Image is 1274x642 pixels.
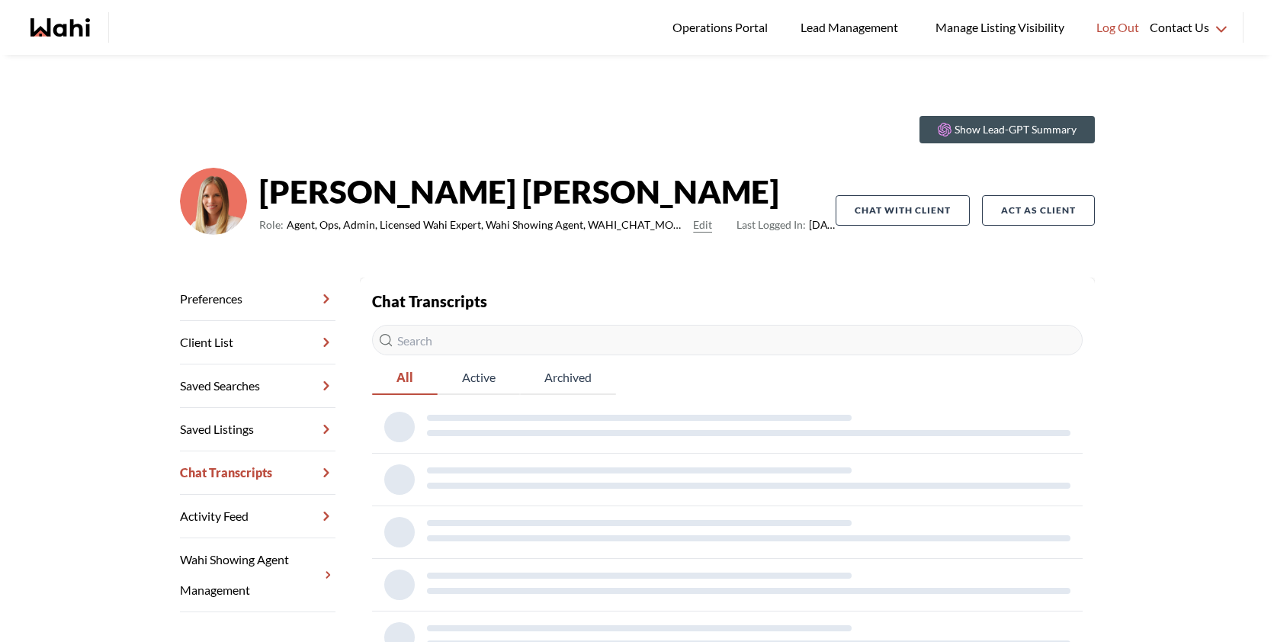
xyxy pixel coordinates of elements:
span: Lead Management [801,18,903,37]
button: Archived [520,361,616,395]
a: Saved Searches [180,364,335,408]
a: Client List [180,321,335,364]
span: [DATE] [736,216,835,234]
button: Chat with client [836,195,970,226]
strong: Chat Transcripts [372,292,487,310]
button: All [372,361,438,395]
p: Show Lead-GPT Summary [955,122,1077,137]
button: Show Lead-GPT Summary [919,116,1095,143]
button: Act as Client [982,195,1095,226]
span: Active [438,361,520,393]
strong: [PERSON_NAME] [PERSON_NAME] [259,169,836,214]
span: Operations Portal [672,18,773,37]
a: Wahi Showing Agent Management [180,538,335,612]
a: Saved Listings [180,408,335,451]
span: Last Logged In: [736,218,806,231]
a: Chat Transcripts [180,451,335,495]
a: Wahi homepage [30,18,90,37]
input: Search [372,325,1083,355]
button: Active [438,361,520,395]
a: Preferences [180,278,335,321]
span: Archived [520,361,616,393]
button: Edit [693,216,712,234]
a: Activity Feed [180,495,335,538]
span: Agent, Ops, Admin, Licensed Wahi Expert, Wahi Showing Agent, WAHI_CHAT_MODERATOR [287,216,688,234]
span: Role: [259,216,284,234]
span: Manage Listing Visibility [931,18,1069,37]
span: All [372,361,438,393]
span: Log Out [1096,18,1139,37]
img: 0f07b375cde2b3f9.png [180,168,247,235]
